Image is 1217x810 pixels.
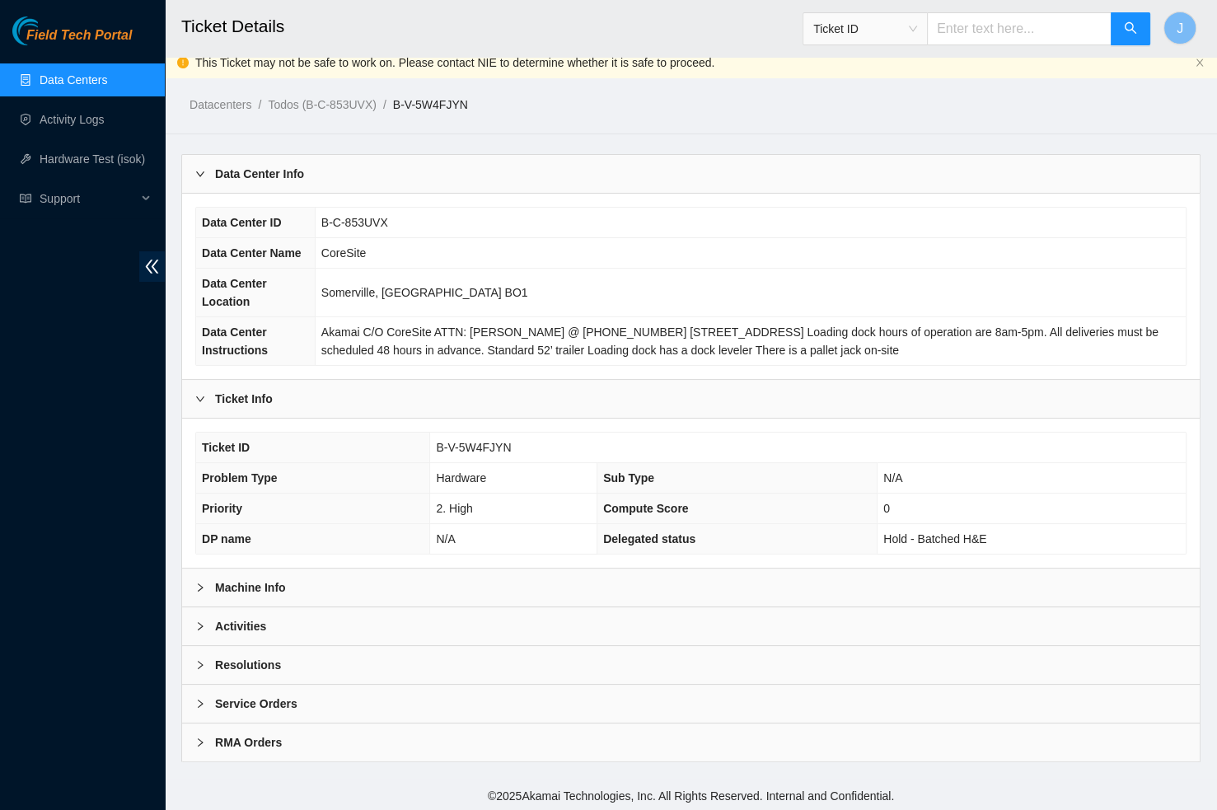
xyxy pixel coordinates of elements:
[258,98,261,111] span: /
[182,607,1200,645] div: Activities
[1177,18,1183,39] span: J
[195,737,205,747] span: right
[12,16,83,45] img: Akamai Technologies
[202,532,251,545] span: DP name
[202,277,267,308] span: Data Center Location
[202,471,278,485] span: Problem Type
[603,532,695,545] span: Delegated status
[436,532,455,545] span: N/A
[215,733,282,751] b: RMA Orders
[40,182,137,215] span: Support
[436,502,472,515] span: 2. High
[182,155,1200,193] div: Data Center Info
[883,502,890,515] span: 0
[321,216,388,229] span: B-C-853UVX
[321,325,1158,357] span: Akamai C/O CoreSite ATTN: [PERSON_NAME] @ [PHONE_NUMBER] [STREET_ADDRESS] Loading dock hours of o...
[202,441,250,454] span: Ticket ID
[40,73,107,87] a: Data Centers
[268,98,377,111] a: Todos (B-C-853UVX)
[383,98,386,111] span: /
[215,165,304,183] b: Data Center Info
[139,251,165,282] span: double-left
[195,621,205,631] span: right
[12,30,132,51] a: Akamai TechnologiesField Tech Portal
[927,12,1112,45] input: Enter text here...
[195,394,205,404] span: right
[26,28,132,44] span: Field Tech Portal
[603,471,654,485] span: Sub Type
[195,583,205,592] span: right
[40,152,145,166] a: Hardware Test (isok)
[215,656,281,674] b: Resolutions
[1163,12,1196,44] button: J
[182,685,1200,723] div: Service Orders
[321,246,366,260] span: CoreSite
[436,471,486,485] span: Hardware
[215,390,273,408] b: Ticket Info
[195,660,205,670] span: right
[182,569,1200,606] div: Machine Info
[195,169,205,179] span: right
[202,325,268,357] span: Data Center Instructions
[436,441,511,454] span: B-V-5W4FJYN
[1124,21,1137,37] span: search
[215,617,266,635] b: Activities
[1195,58,1205,68] button: close
[883,532,986,545] span: Hold - Batched H&E
[202,246,302,260] span: Data Center Name
[190,98,251,111] a: Datacenters
[202,502,242,515] span: Priority
[603,502,688,515] span: Compute Score
[182,723,1200,761] div: RMA Orders
[40,113,105,126] a: Activity Logs
[321,286,528,299] span: Somerville, [GEOGRAPHIC_DATA] BO1
[202,216,281,229] span: Data Center ID
[1111,12,1150,45] button: search
[182,646,1200,684] div: Resolutions
[195,699,205,709] span: right
[813,16,917,41] span: Ticket ID
[20,193,31,204] span: read
[393,98,468,111] a: B-V-5W4FJYN
[215,695,297,713] b: Service Orders
[182,380,1200,418] div: Ticket Info
[883,471,902,485] span: N/A
[215,578,286,597] b: Machine Info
